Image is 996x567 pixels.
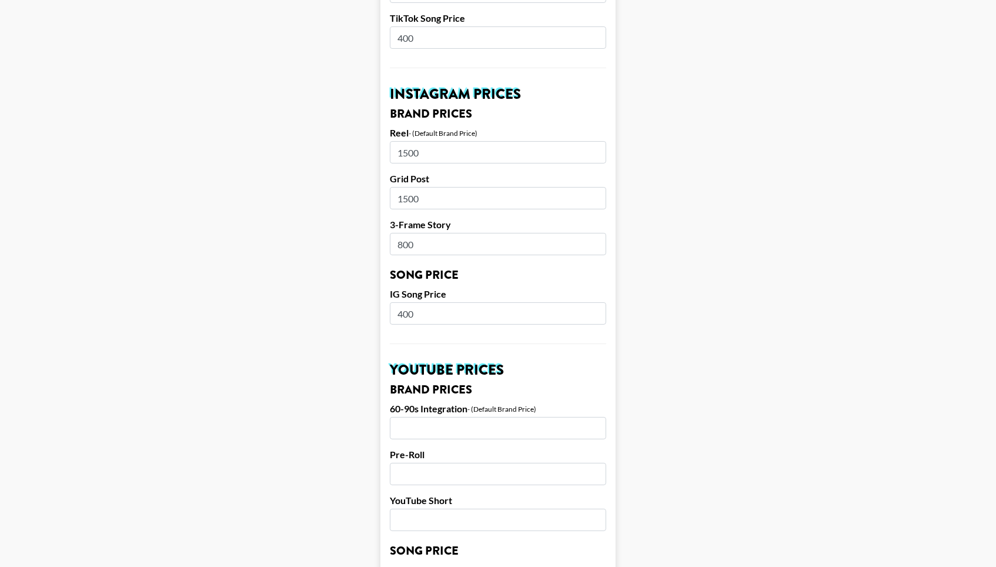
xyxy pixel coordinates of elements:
label: 60-90s Integration [390,403,467,415]
label: Pre-Roll [390,449,606,461]
label: 3-Frame Story [390,219,606,231]
label: TikTok Song Price [390,12,606,24]
h3: Brand Prices [390,384,606,396]
h2: YouTube Prices [390,363,606,377]
label: Grid Post [390,173,606,185]
label: Reel [390,127,409,139]
label: IG Song Price [390,288,606,300]
div: - (Default Brand Price) [409,129,477,138]
h3: Song Price [390,269,606,281]
label: YouTube Short [390,495,606,506]
h2: Instagram Prices [390,87,606,101]
div: - (Default Brand Price) [467,405,536,413]
h3: Brand Prices [390,108,606,120]
h3: Song Price [390,545,606,557]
